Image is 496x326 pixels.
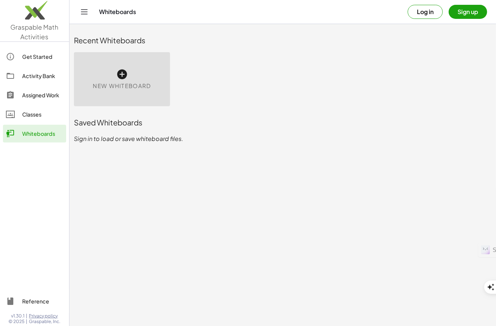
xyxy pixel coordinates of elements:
span: | [26,319,28,325]
span: © 2025 [9,319,25,325]
a: Activity Bank [3,67,66,85]
span: New Whiteboard [93,82,151,90]
div: Reference [22,297,63,306]
div: Assigned Work [22,91,63,100]
a: Whiteboards [3,125,66,142]
a: Privacy policy [29,313,61,319]
span: Graspable Math Activities [11,23,59,41]
div: Get Started [22,52,63,61]
button: Toggle navigation [78,6,90,18]
div: Recent Whiteboards [74,35,492,46]
button: Log in [408,5,443,19]
div: Whiteboards [22,129,63,138]
a: Assigned Work [3,86,66,104]
iframe: Finestra di dialogo Accedi con Google [344,7,489,62]
div: Classes [22,110,63,119]
button: Sign up [449,5,487,19]
span: | [26,313,28,319]
a: Reference [3,292,66,310]
p: Sign in to load or save whiteboard files. [74,134,492,143]
a: Get Started [3,48,66,65]
a: Classes [3,105,66,123]
span: v1.30.1 [11,313,25,319]
div: Activity Bank [22,71,63,80]
span: Graspable, Inc. [29,319,61,325]
div: Saved Whiteboards [74,117,492,128]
